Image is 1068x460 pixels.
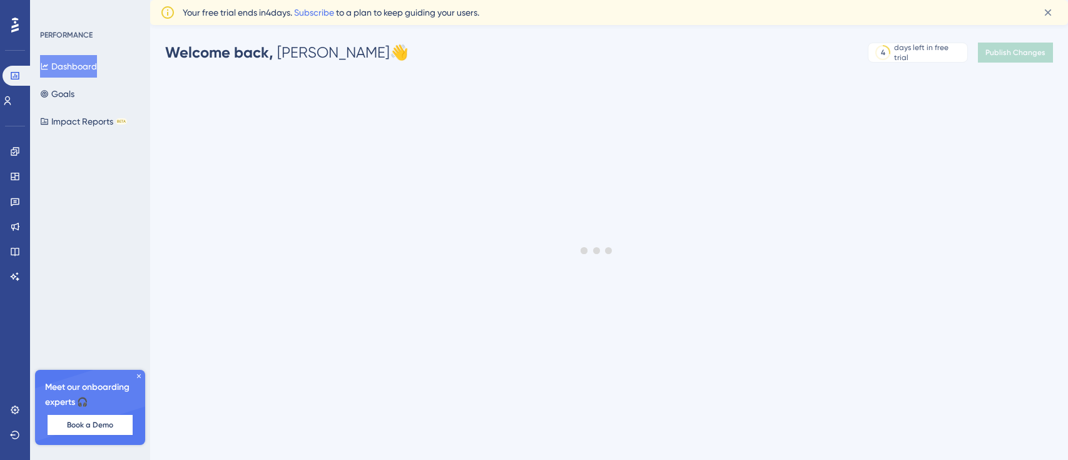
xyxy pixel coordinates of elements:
button: Dashboard [40,55,97,78]
div: 4 [881,48,885,58]
span: Your free trial ends in 4 days. to a plan to keep guiding your users. [183,5,479,20]
button: Impact ReportsBETA [40,110,127,133]
button: Book a Demo [48,415,133,435]
span: Book a Demo [67,420,113,430]
div: PERFORMANCE [40,30,93,40]
button: Publish Changes [978,43,1053,63]
div: days left in free trial [894,43,964,63]
span: Publish Changes [985,48,1045,58]
span: Welcome back, [165,43,273,61]
span: Meet our onboarding experts 🎧 [45,380,135,410]
button: Goals [40,83,74,105]
div: BETA [116,118,127,125]
div: [PERSON_NAME] 👋 [165,43,409,63]
a: Subscribe [294,8,334,18]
